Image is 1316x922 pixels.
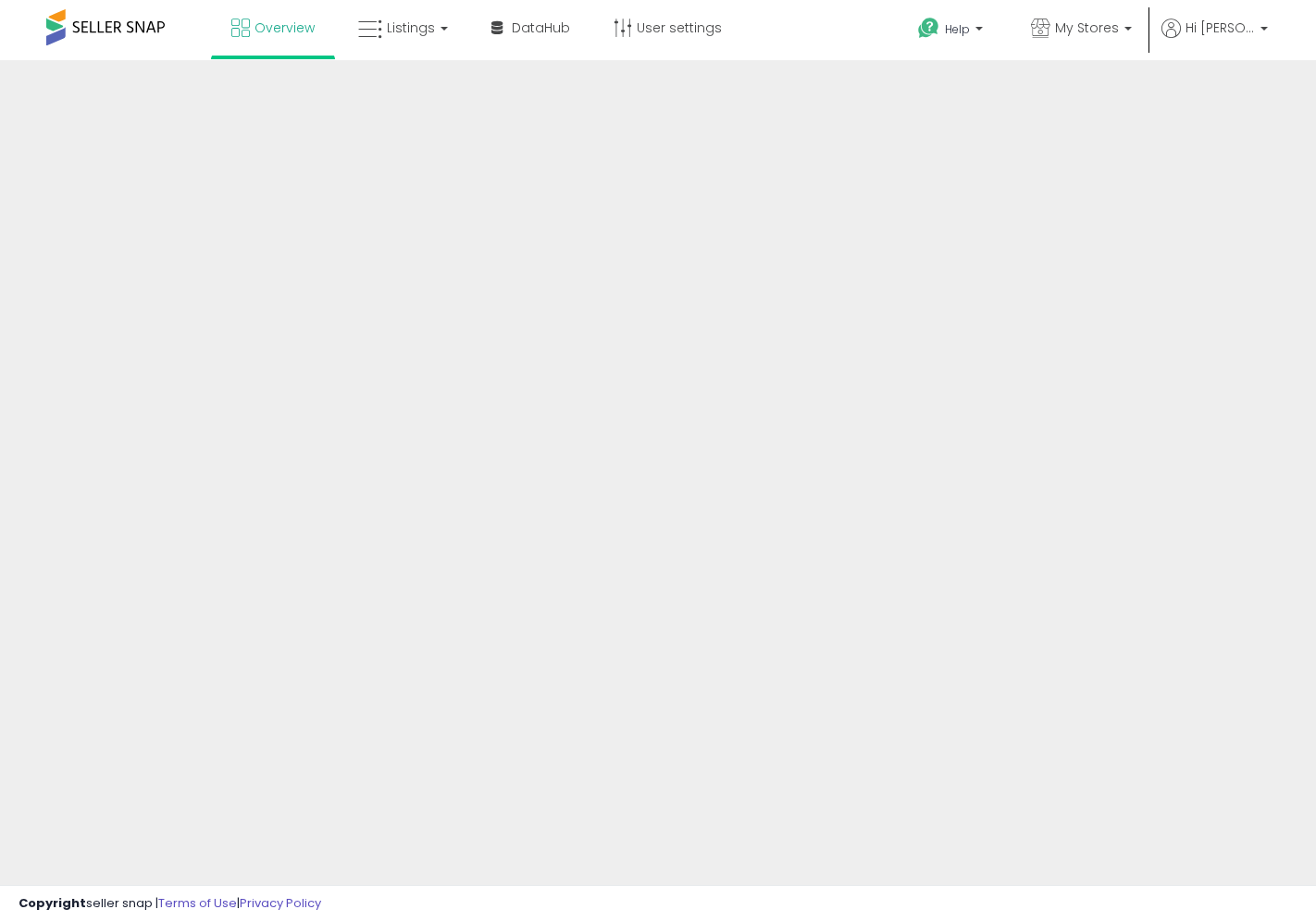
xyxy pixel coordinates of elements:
a: Help [903,3,1001,60]
span: Overview [255,19,315,37]
span: Listings [387,19,435,37]
span: Help [945,21,970,37]
i: Get Help [917,17,940,40]
span: Hi [PERSON_NAME] [1186,19,1255,37]
span: My Stores [1055,19,1119,37]
a: Hi [PERSON_NAME] [1161,19,1268,60]
span: DataHub [512,19,570,37]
